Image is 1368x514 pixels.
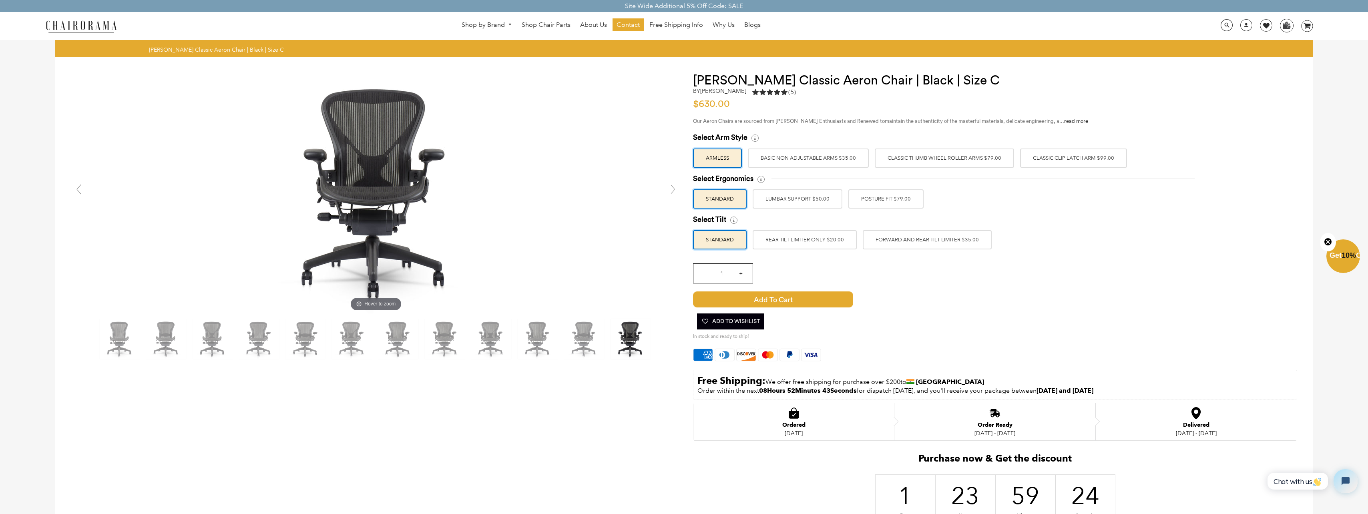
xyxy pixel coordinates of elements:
[1176,422,1217,428] div: Delivered
[700,87,746,94] a: [PERSON_NAME]
[332,319,372,359] img: Herman Miller Classic Aeron Chair | Black | Size C - chairorama
[1330,251,1366,259] span: Get Off
[522,21,571,29] span: Shop Chair Parts
[471,319,511,359] img: Herman Miller Classic Aeron Chair | Black | Size C - chairorama
[713,21,735,29] span: Why Us
[709,18,739,31] a: Why Us
[693,215,726,224] span: Select Tilt
[1326,240,1360,274] div: Get10%OffClose teaser
[752,88,796,96] div: 5.0 rating (5 votes)
[564,319,604,359] img: Herman Miller Classic Aeron Chair | Black | Size C - chairorama
[693,133,747,142] span: Select Arm Style
[611,319,651,359] img: Herman Miller Classic Aeron Chair | Black | Size C - chairorama
[1018,480,1032,511] div: 59
[693,118,885,124] span: Our Aeron Chairs are sourced from [PERSON_NAME] Enthusiasts and Renewed to
[239,319,279,359] img: Herman Miller Classic Aeron Chair | Black | Size C - chairorama
[875,149,1014,168] label: Classic Thumb Wheel Roller Arms $79.00
[863,230,992,249] label: FORWARD AND REAR TILT LIMITER $35.00
[744,21,761,29] span: Blogs
[693,291,853,307] span: Add to Cart
[782,422,806,428] div: Ordered
[759,387,857,394] span: 08Hours 52Minutes 43Seconds
[916,378,984,385] strong: [GEOGRAPHIC_DATA]
[100,319,140,359] img: Herman Miller Classic Aeron Chair | Black | Size C - chairorama
[193,319,233,359] img: Herman Miller Classic Aeron Chair | Black | Size C - chairorama
[425,319,465,359] img: Herman Miller Classic Aeron Chair | Black | Size C - chairorama
[958,480,972,511] div: 23
[693,88,746,94] h2: by
[788,88,796,96] span: (5)
[740,18,765,31] a: Blogs
[753,189,842,209] label: LUMBAR SUPPORT $50.00
[1259,462,1364,500] iframe: Tidio Chat
[149,46,284,53] span: [PERSON_NAME] Classic Aeron Chair | Black | Size C
[1280,19,1293,31] img: WhatsApp_Image_2024-07-12_at_16.23.01.webp
[885,118,1088,124] span: maintain the authenticity of the masterful materials, delicate engineering, a...
[693,291,1116,307] button: Add to Cart
[149,46,287,53] nav: breadcrumbs
[693,230,747,249] label: STANDARD
[697,375,765,386] strong: Free Shipping:
[753,230,857,249] label: REAR TILT LIMITER ONLY $20.00
[1037,387,1093,394] strong: [DATE] and [DATE]
[617,21,640,29] span: Contact
[693,333,749,340] span: In stock and ready to ship!
[1020,149,1127,168] label: Classic Clip Latch Arm $99.00
[146,319,186,359] img: Herman Miller Classic Aeron Chair | Black | Size C - chairorama
[693,174,753,183] span: Select Ergonomics
[848,189,924,209] label: POSTURE FIT $79.00
[697,387,1293,395] p: Order within the next for dispatch [DATE], and you'll receive your package between
[693,149,742,168] label: ARMLESS
[752,88,796,98] a: 5.0 rating (5 votes)
[1342,251,1356,259] span: 10%
[693,73,1297,88] h1: [PERSON_NAME] Classic Aeron Chair | Black | Size C
[898,480,912,511] div: 1
[576,18,611,31] a: About Us
[155,18,1067,33] nav: DesktopNavigation
[731,264,750,283] input: +
[693,264,713,283] input: -
[974,430,1015,436] div: [DATE] - [DATE]
[285,319,325,359] img: Herman Miller Classic Aeron Chair | Black | Size C - chairorama
[1176,430,1217,436] div: [DATE] - [DATE]
[693,189,747,209] label: STANDARD
[765,378,900,385] span: We offer free shipping for purchase over $200
[518,319,558,359] img: Herman Miller Classic Aeron Chair | Black | Size C - chairorama
[1064,118,1088,124] a: read more
[974,422,1015,428] div: Order Ready
[256,73,496,313] img: DSC_4337_grande.jpg
[782,430,806,436] div: [DATE]
[748,149,869,168] label: BASIC NON ADJUSTABLE ARMS $35.00
[378,319,418,359] img: Herman Miller Classic Aeron Chair | Black | Size C - chairorama
[701,313,760,329] span: Add To Wishlist
[693,453,1297,468] h2: Purchase now & Get the discount
[1079,480,1092,511] div: 24
[649,21,703,29] span: Free Shipping Info
[580,21,607,29] span: About Us
[693,99,730,109] span: $630.00
[613,18,644,31] a: Contact
[697,313,764,329] button: Add To Wishlist
[41,19,121,33] img: chairorama
[645,18,707,31] a: Free Shipping Info
[1320,233,1336,251] button: Close teaser
[458,19,516,31] a: Shop by Brand
[697,374,1293,387] p: to
[256,189,496,197] a: Hover to zoom
[518,18,575,31] a: Shop Chair Parts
